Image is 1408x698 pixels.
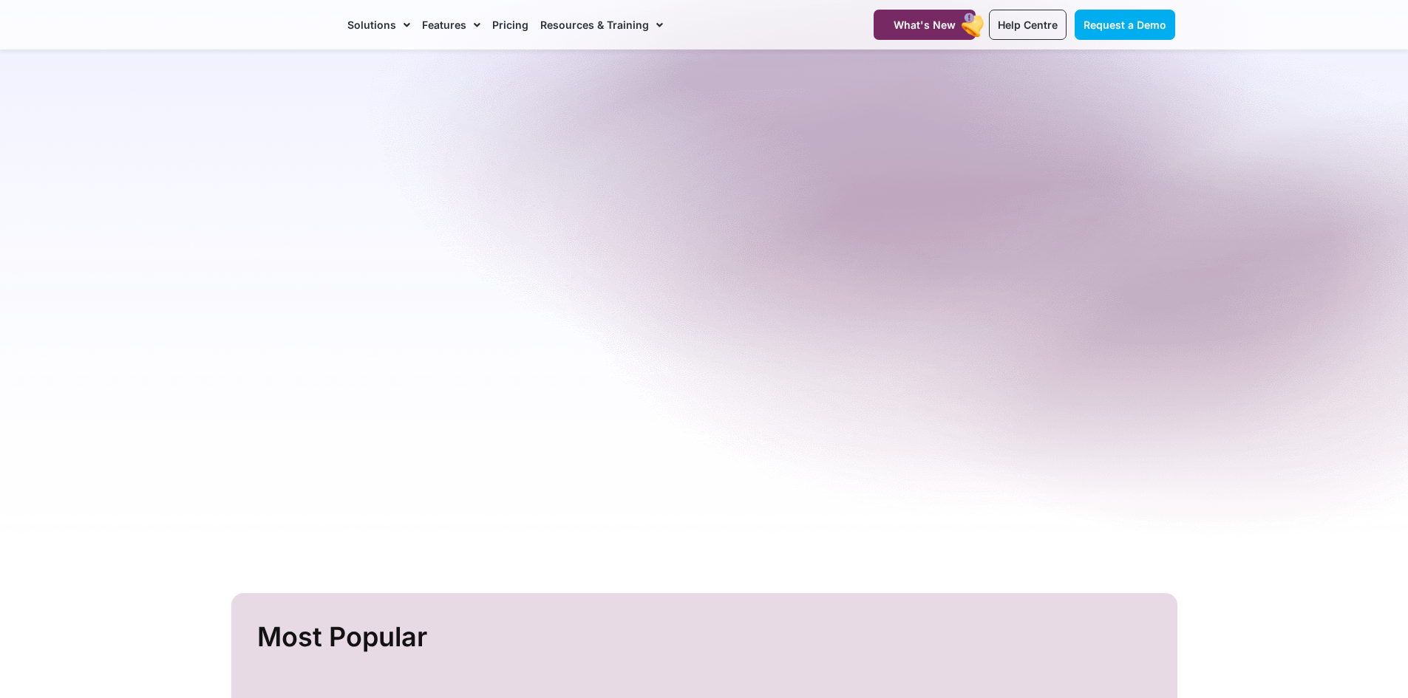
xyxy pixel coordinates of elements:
span: Request a Demo [1084,18,1166,31]
a: What's New [874,10,976,40]
h2: Most Popular [257,615,1155,659]
a: Help Centre [989,10,1067,40]
a: Request a Demo [1075,10,1175,40]
span: Help Centre [998,18,1058,31]
span: What's New [894,18,956,31]
img: CareMaster Logo [234,14,333,36]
